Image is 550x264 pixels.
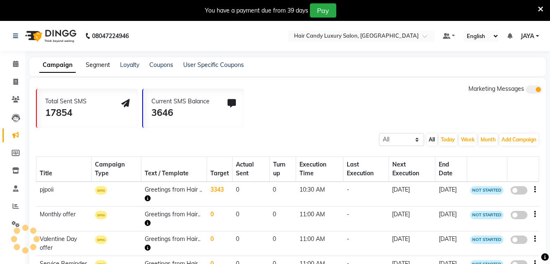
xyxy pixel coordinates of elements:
td: 11:00 AM [296,207,343,231]
th: Target [207,157,233,182]
td: 0 [207,207,233,231]
td: 0 [269,182,296,207]
td: 10:30 AM [296,182,343,207]
th: Next Execution [389,157,435,182]
a: Loyalty [120,61,139,69]
a: Segment [86,61,110,69]
img: logo [21,24,79,48]
div: 17854 [45,106,87,120]
th: Execution Time [296,157,343,182]
th: Last Execution [343,157,389,182]
th: Title [36,157,92,182]
td: 0 [233,231,270,256]
td: pjpoii [36,182,92,207]
td: [DATE] [435,182,467,207]
td: [DATE] [389,207,435,231]
th: Campaign Type [92,157,141,182]
span: Marketing Messages [468,85,524,92]
th: Text / Template [141,157,207,182]
a: Campaign [39,58,76,73]
td: 0 [269,231,296,256]
td: Greetings from Hair .. [141,182,207,207]
td: 0 [233,207,270,231]
td: Monthly offer [36,207,92,231]
td: [DATE] [389,182,435,207]
label: false [511,211,527,219]
span: NOT STARTED [470,211,504,219]
button: Month [478,134,498,146]
td: 0 [233,182,270,207]
span: NOT STARTED [470,186,504,195]
label: false [511,236,527,244]
button: Pay [310,3,336,18]
a: Coupons [149,61,173,69]
div: Total Sent SMS [45,97,87,106]
td: Greetings from Hair.. [141,207,207,231]
td: [DATE] [389,231,435,256]
td: Valentine Day offer [36,231,92,256]
div: Current SMS Balance [151,97,210,106]
span: JAYA [521,32,534,41]
td: 0 [207,231,233,256]
td: 11:00 AM [296,231,343,256]
button: Today [439,134,457,146]
td: Greetings from Hair.. [141,231,207,256]
a: User Specific Coupons [183,61,244,69]
div: You have a payment due from 39 days [205,6,308,15]
th: Actual Sent [233,157,270,182]
span: sms [95,186,107,195]
th: End Date [435,157,467,182]
button: All [427,134,437,146]
td: - [343,231,389,256]
td: - [343,182,389,207]
button: Week [459,134,477,146]
button: Add Campaign [499,134,538,146]
b: 08047224946 [92,24,129,48]
td: - [343,207,389,231]
td: 0 [269,207,296,231]
span: NOT STARTED [470,236,504,244]
td: 3343 [207,182,233,207]
label: false [511,186,527,195]
span: sms [95,211,107,219]
td: [DATE] [435,231,467,256]
td: [DATE] [435,207,467,231]
div: 3646 [151,106,210,120]
th: Turn up [269,157,296,182]
span: sms [95,236,107,244]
